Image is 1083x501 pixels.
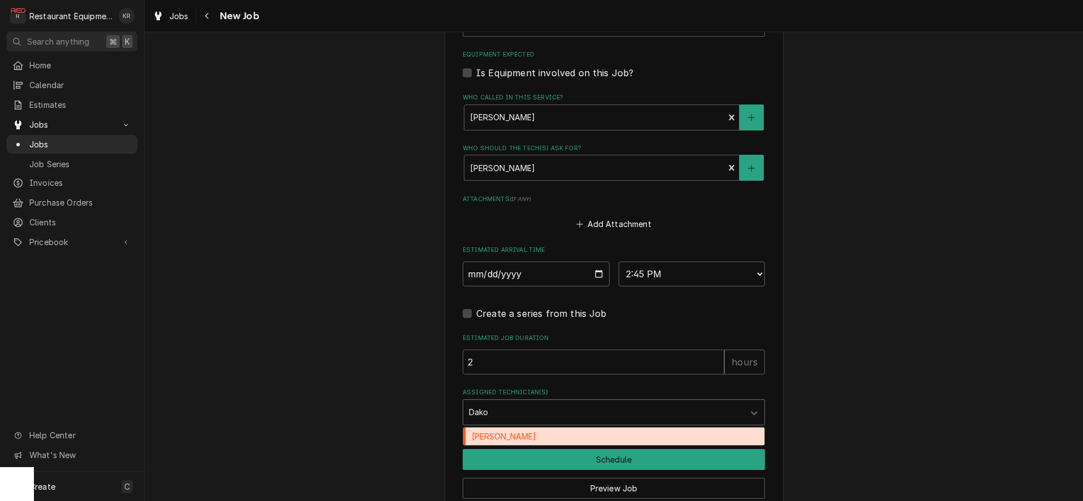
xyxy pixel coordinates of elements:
[463,93,765,102] label: Who called in this service?
[463,388,765,425] div: Assigned Technician(s)
[10,8,26,24] div: Restaurant Equipment Diagnostics's Avatar
[463,449,765,470] div: Button Group Row
[29,482,55,491] span: Create
[29,236,115,248] span: Pricebook
[7,193,137,212] a: Purchase Orders
[7,115,137,134] a: Go to Jobs
[740,155,763,181] button: Create New Contact
[7,173,137,192] a: Invoices
[463,388,765,397] label: Assigned Technician(s)
[463,428,764,445] div: [PERSON_NAME]
[10,8,26,24] div: R
[619,262,766,286] select: Time Select
[169,10,189,22] span: Jobs
[7,446,137,464] a: Go to What's New
[29,119,115,130] span: Jobs
[7,32,137,51] button: Search anything⌘K
[476,66,633,80] label: Is Equipment involved on this Job?
[463,246,765,286] div: Estimated Arrival Time
[148,7,193,25] a: Jobs
[7,95,137,114] a: Estimates
[463,470,765,499] div: Button Group Row
[125,36,130,47] span: K
[29,59,132,71] span: Home
[119,8,134,24] div: KR
[29,449,131,461] span: What's New
[748,114,755,121] svg: Create New Contact
[29,138,132,150] span: Jobs
[29,158,132,170] span: Job Series
[29,99,132,111] span: Estimates
[7,56,137,75] a: Home
[463,50,765,59] label: Equipment Expected
[7,213,137,232] a: Clients
[109,36,117,47] span: ⌘
[7,426,137,445] a: Go to Help Center
[7,135,137,154] a: Jobs
[29,79,132,91] span: Calendar
[7,155,137,173] a: Job Series
[198,7,216,25] button: Navigate back
[29,197,132,208] span: Purchase Orders
[463,449,765,470] button: Schedule
[476,307,607,320] label: Create a series from this Job
[27,36,89,47] span: Search anything
[463,144,765,181] div: Who should the tech(s) ask for?
[463,195,765,204] label: Attachments
[575,216,654,232] button: Add Attachment
[124,481,130,493] span: C
[29,429,131,441] span: Help Center
[748,164,755,172] svg: Create New Contact
[510,196,531,202] span: ( if any )
[29,177,132,189] span: Invoices
[119,8,134,24] div: Kelli Robinette's Avatar
[724,350,765,374] div: hours
[463,50,765,79] div: Equipment Expected
[7,233,137,251] a: Go to Pricebook
[29,216,132,228] span: Clients
[463,262,610,286] input: Date
[463,195,765,232] div: Attachments
[463,93,765,130] div: Who called in this service?
[740,104,763,130] button: Create New Contact
[29,10,112,22] div: Restaurant Equipment Diagnostics
[463,334,765,374] div: Estimated Job Duration
[463,144,765,153] label: Who should the tech(s) ask for?
[463,246,765,255] label: Estimated Arrival Time
[7,76,137,94] a: Calendar
[463,334,765,343] label: Estimated Job Duration
[463,478,765,499] button: Preview Job
[216,8,259,24] span: New Job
